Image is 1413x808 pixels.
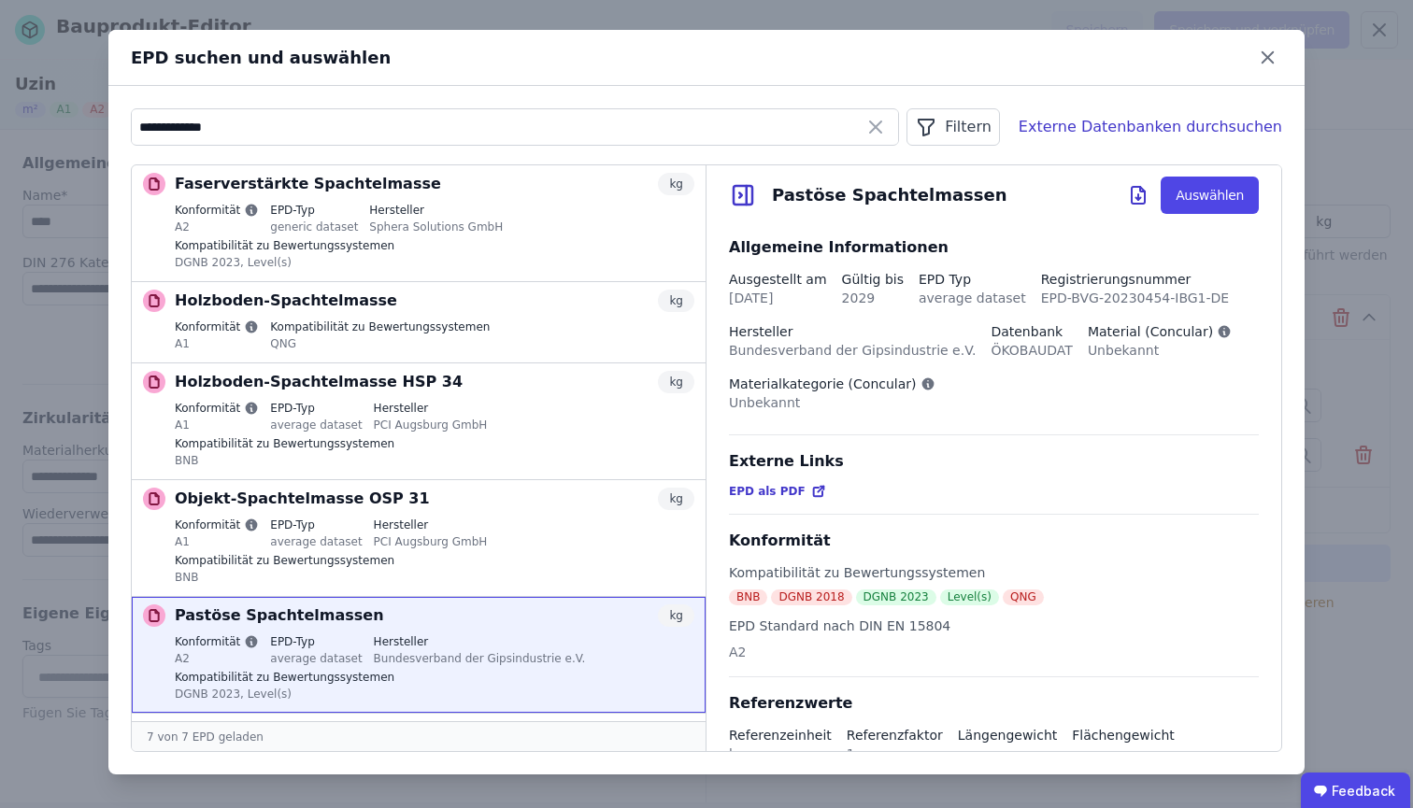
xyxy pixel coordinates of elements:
div: EPD Typ [919,270,1026,289]
div: A2 [175,218,259,234]
div: BNB [175,568,394,585]
div: DGNB 2023, Level(s) [175,253,394,270]
label: Hersteller [374,634,586,649]
label: EPD-Typ [270,401,362,416]
label: Konformität [175,517,259,532]
div: Pastöse Spachtelmassen [772,182,1007,208]
div: kg [658,488,694,510]
div: average dataset [270,649,362,666]
div: EPD suchen und auswählen [131,45,1253,71]
label: EPD-Typ [270,203,358,218]
div: average dataset [270,532,362,549]
div: Längengewicht [958,726,1058,744]
div: DGNB 2023 [856,589,936,605]
label: Hersteller [374,517,488,532]
div: Referenzfaktor [847,726,943,744]
label: EPD-Typ [270,517,362,532]
label: Konformität [175,401,259,416]
div: Unbekannt [729,393,935,412]
div: Referenzeinheit [729,726,832,744]
div: 1 [847,744,943,763]
label: Kompatibilität zu Bewertungssystemen [270,319,490,334]
div: Gültig bis [842,270,904,289]
div: generic dataset [270,218,358,234]
div: Allgemeine Informationen [729,236,1259,259]
div: Externe Datenbanken durchsuchen [1019,116,1282,138]
div: Referenzwerte [729,692,1259,715]
label: Hersteller [374,401,488,416]
div: BNB [729,589,767,605]
div: Hersteller [729,322,976,341]
div: Material (Concular) [1088,322,1232,341]
div: average dataset [270,416,362,432]
div: Bundesverband der Gipsindustrie e.V. [729,341,976,360]
div: PCI Augsburg GmbH [374,532,488,549]
p: Holzboden-Spachtelmasse [175,290,397,312]
label: Kompatibilität zu Bewertungssystemen [175,436,394,451]
div: Level(s) [940,589,999,605]
div: QNG [1003,589,1044,605]
div: EPD Standard nach DIN EN 15804 [729,617,950,643]
button: Filtern [906,108,999,146]
div: [DATE] [729,289,827,307]
p: Faserverstärkte Spachtelmasse [175,173,441,195]
label: Konformität [175,203,259,218]
div: Unbekannt [1088,341,1232,360]
div: 7 von 7 EPD geladen [132,721,706,751]
div: Kompatibilität zu Bewertungssystemen [729,563,1048,589]
div: EPD-BVG-20230454-IBG1-DE [1041,289,1230,307]
div: QNG [270,334,490,351]
div: Bundesverband der Gipsindustrie e.V. [374,649,586,666]
div: A2 [175,649,259,666]
div: A1 [175,416,259,432]
label: Konformität [175,634,259,649]
div: average dataset [919,289,1026,307]
div: DGNB 2023, Level(s) [175,685,394,702]
div: A1 [175,532,259,549]
div: ÖKOBAUDAT [991,341,1072,360]
div: Sphera Solutions GmbH [369,218,503,234]
p: Holzboden-Spachtelmasse HSP 34 [175,371,463,393]
div: kg [658,604,694,627]
label: Kompatibilität zu Bewertungssystemen [175,553,394,568]
label: Kompatibilität zu Bewertungssystemen [175,670,394,685]
div: Ausgestellt am [729,270,827,289]
div: BNB [175,451,394,468]
div: Registrierungsnummer [1041,270,1230,289]
div: Datenbank [991,322,1072,341]
div: 2029 [842,289,904,307]
div: A1 [175,334,259,351]
p: Objekt-Spachtelmasse OSP 31 [175,488,430,510]
div: A2 [729,643,950,661]
div: kg [658,173,694,195]
div: - [958,744,1058,763]
div: Externe Links [729,450,1259,473]
div: DGNB 2018 [771,589,851,605]
label: Hersteller [369,203,503,218]
div: kg [658,371,694,393]
label: Konformität [175,319,259,334]
label: Kompatibilität zu Bewertungssystemen [175,238,394,253]
div: kg [658,290,694,312]
span: EPD als PDF [729,484,806,499]
div: Konformität [729,530,1259,552]
button: Auswählen [1161,177,1259,214]
p: Pastöse Spachtelmassen [175,604,384,627]
div: PCI Augsburg GmbH [374,416,488,432]
label: EPD-Typ [270,634,362,649]
div: Materialkategorie (Concular) [729,375,935,393]
div: Flächengewicht [1072,726,1174,744]
div: kg [729,744,832,763]
div: - [1072,744,1174,763]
